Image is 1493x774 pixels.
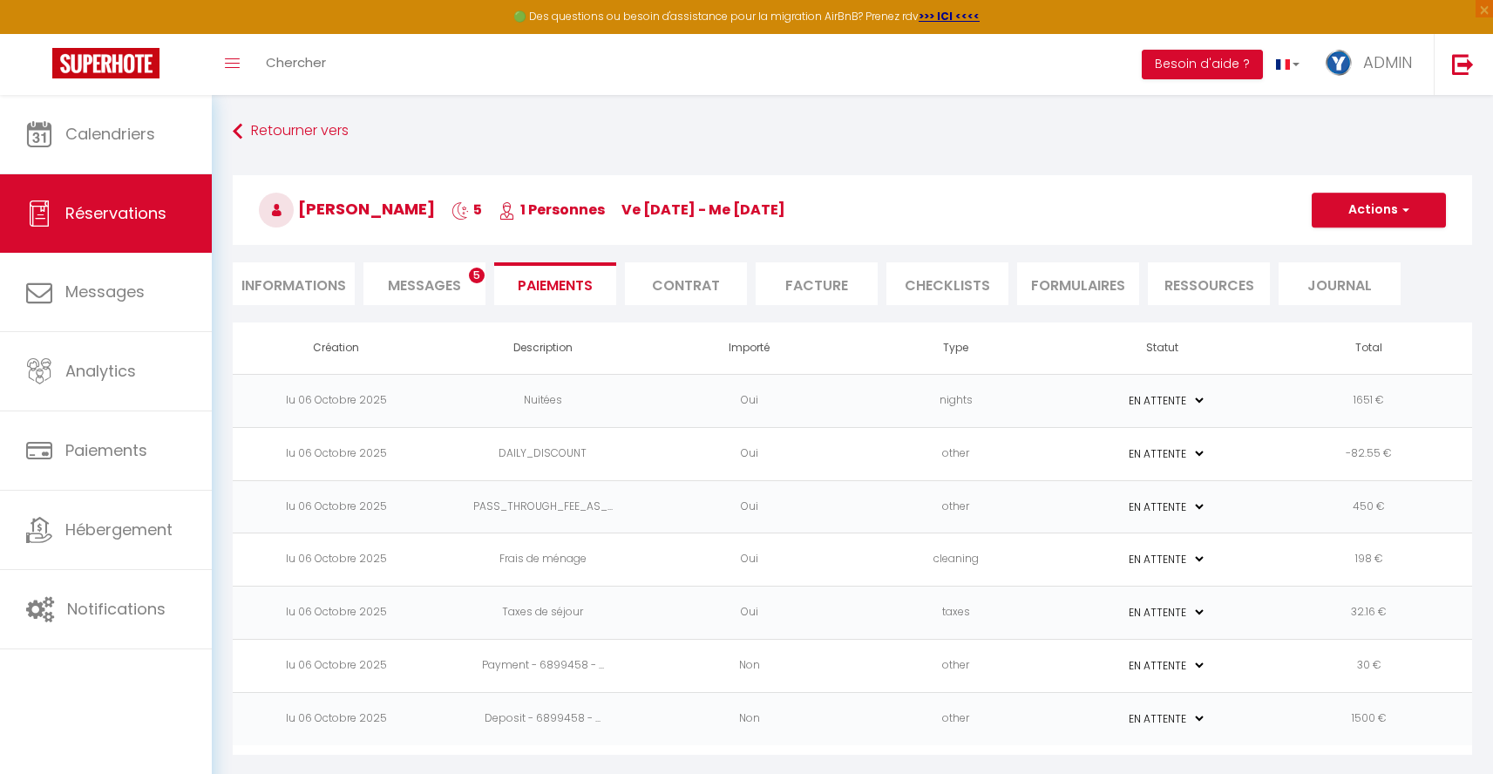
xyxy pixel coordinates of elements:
li: Journal [1279,262,1401,305]
li: Contrat [625,262,747,305]
button: Besoin d'aide ? [1142,50,1263,79]
td: Oui [646,480,852,533]
td: Oui [646,374,852,427]
button: Actions [1312,193,1446,227]
td: cleaning [852,533,1059,587]
span: 5 [451,200,482,220]
span: Analytics [65,360,136,382]
td: Oui [646,427,852,480]
img: ... [1326,50,1352,76]
li: FORMULAIRES [1017,262,1139,305]
td: Payment - 6899458 - ... [439,640,646,693]
td: Non [646,692,852,745]
th: Description [439,322,646,374]
span: Réservations [65,202,166,224]
a: Chercher [253,34,339,95]
td: Oui [646,587,852,640]
td: 450 € [1266,480,1472,533]
a: Retourner vers [233,116,1472,147]
span: ADMIN [1363,51,1412,73]
td: 1651 € [1266,374,1472,427]
td: Non [646,640,852,693]
span: 1 Personnes [499,200,605,220]
th: Statut [1059,322,1266,374]
td: other [852,480,1059,533]
span: Messages [388,275,461,295]
span: Hébergement [65,519,173,540]
td: 30 € [1266,640,1472,693]
li: Facture [756,262,878,305]
td: Taxes de séjour [439,587,646,640]
td: lu 06 Octobre 2025 [233,374,439,427]
td: nights [852,374,1059,427]
td: other [852,692,1059,745]
td: 198 € [1266,533,1472,587]
th: Total [1266,322,1472,374]
span: Notifications [67,598,166,620]
td: -82.55 € [1266,427,1472,480]
img: Super Booking [52,48,159,78]
th: Importé [646,322,852,374]
td: Oui [646,533,852,587]
td: 1500 € [1266,692,1472,745]
td: PASS_THROUGH_FEE_AS_... [439,480,646,533]
span: ve [DATE] - me [DATE] [621,200,785,220]
img: logout [1452,53,1474,75]
li: CHECKLISTS [886,262,1008,305]
span: [PERSON_NAME] [259,198,435,220]
td: 32.16 € [1266,587,1472,640]
td: lu 06 Octobre 2025 [233,533,439,587]
td: Deposit - 6899458 - ... [439,692,646,745]
th: Création [233,322,439,374]
td: lu 06 Octobre 2025 [233,427,439,480]
td: lu 06 Octobre 2025 [233,480,439,533]
td: DAILY_DISCOUNT [439,427,646,480]
span: Messages [65,281,145,302]
td: lu 06 Octobre 2025 [233,692,439,745]
a: ... ADMIN [1313,34,1434,95]
td: taxes [852,587,1059,640]
span: 5 [469,268,485,283]
li: Ressources [1148,262,1270,305]
td: lu 06 Octobre 2025 [233,640,439,693]
td: other [852,427,1059,480]
span: Calendriers [65,123,155,145]
span: Chercher [266,53,326,71]
span: Paiements [65,439,147,461]
a: >>> ICI <<<< [919,9,980,24]
li: Paiements [494,262,616,305]
td: Nuitées [439,374,646,427]
li: Informations [233,262,355,305]
td: Frais de ménage [439,533,646,587]
td: other [852,640,1059,693]
td: lu 06 Octobre 2025 [233,587,439,640]
th: Type [852,322,1059,374]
